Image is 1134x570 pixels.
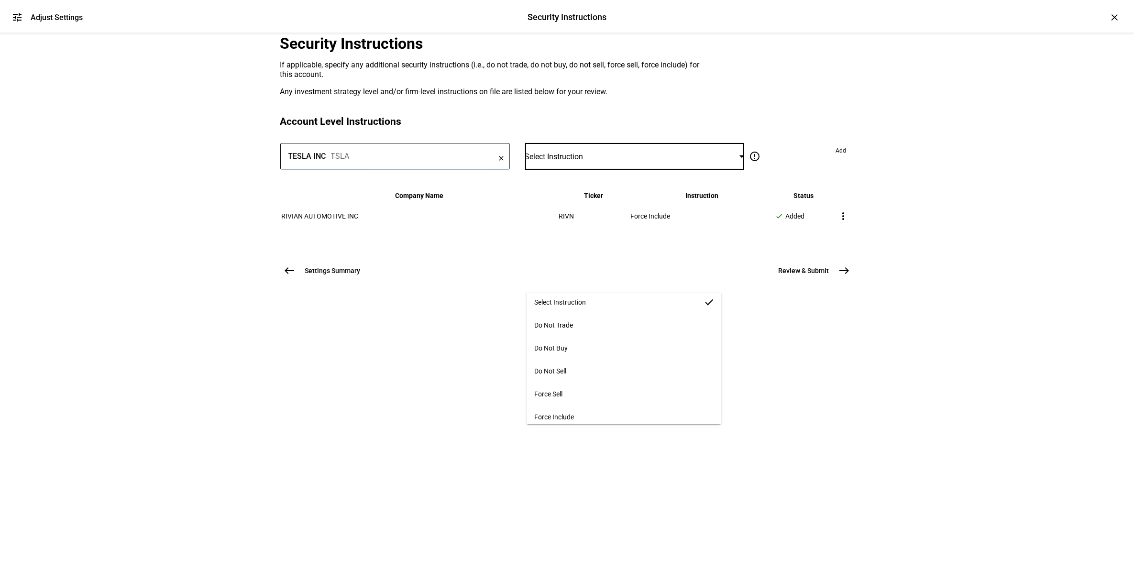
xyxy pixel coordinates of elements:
span: Select Instruction [534,298,586,306]
span: Force Sell [534,390,562,398]
span: Force Include [534,413,574,421]
span: Do Not Buy [534,344,568,352]
span: Do Not Trade [534,321,573,329]
span: Do Not Sell [534,367,566,375]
